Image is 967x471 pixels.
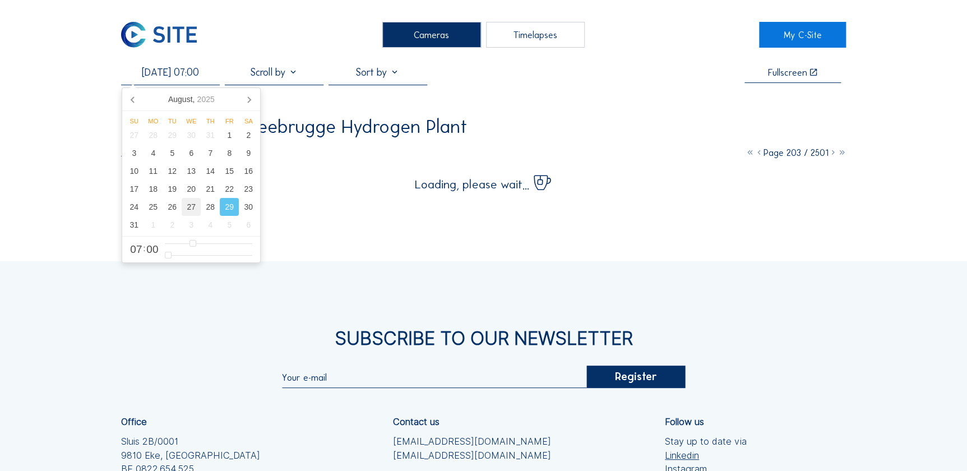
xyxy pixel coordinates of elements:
div: Fr [220,118,239,124]
div: Virya Energy / Zeebrugge Hydrogen Plant [121,118,468,136]
span: : [143,244,145,252]
div: 2 [163,216,182,234]
div: 1 [220,126,239,144]
input: Your e-mail [282,372,586,383]
div: 6 [239,216,258,234]
div: Timelapses [486,22,585,47]
img: C-SITE Logo [121,22,197,47]
div: 25 [144,198,163,216]
div: 26 [163,198,182,216]
div: 14 [201,162,220,180]
div: 29 [220,198,239,216]
span: Loading, please wait... [414,179,529,191]
div: 10 [124,162,144,180]
div: 1 [144,216,163,234]
div: 8 [220,144,239,162]
div: 27 [182,198,201,216]
div: 28 [144,126,163,144]
span: 07 [130,244,142,255]
div: We [182,118,201,124]
div: 5 [163,144,182,162]
div: Th [201,118,220,124]
div: 21 [201,180,220,198]
div: Tu [163,118,182,124]
div: August, [164,90,219,108]
div: Contact us [393,417,439,426]
div: 22 [220,180,239,198]
div: 2 [239,126,258,144]
a: My C-Site [759,22,846,47]
div: 16 [239,162,258,180]
span: Page 203 / 2501 [763,147,828,158]
div: 30 [182,126,201,144]
div: Mo [144,118,163,124]
span: 00 [146,244,158,255]
div: Sa [239,118,258,124]
div: 27 [124,126,144,144]
a: [EMAIL_ADDRESS][DOMAIN_NAME] [393,435,551,449]
div: 31 [124,216,144,234]
div: 9 [239,144,258,162]
div: 13 [182,162,201,180]
a: Linkedin [665,449,747,463]
div: 3 [124,144,144,162]
div: 3 [182,216,201,234]
div: 23 [239,180,258,198]
div: 6 [182,144,201,162]
a: [EMAIL_ADDRESS][DOMAIN_NAME] [393,449,551,463]
div: 19 [163,180,182,198]
div: 12 [163,162,182,180]
div: 4 [144,144,163,162]
div: Office [121,417,147,426]
div: Subscribe to our newsletter [121,330,846,348]
div: 18 [144,180,163,198]
div: Camera 1 [121,145,220,158]
div: 5 [220,216,239,234]
div: 31 [201,126,220,144]
div: 24 [124,198,144,216]
div: Follow us [665,417,704,426]
div: 15 [220,162,239,180]
div: 4 [201,216,220,234]
div: 17 [124,180,144,198]
div: Fullscreen [767,68,807,77]
div: 11 [144,162,163,180]
div: 20 [182,180,201,198]
div: 30 [239,198,258,216]
a: C-SITE Logo [121,22,208,47]
i: 2025 [197,95,215,104]
div: Cameras [382,22,481,47]
div: 29 [163,126,182,144]
div: 28 [201,198,220,216]
div: Su [124,118,144,124]
div: Register [586,366,685,387]
div: 7 [201,144,220,162]
input: Search by date 󰅀 [121,66,220,78]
